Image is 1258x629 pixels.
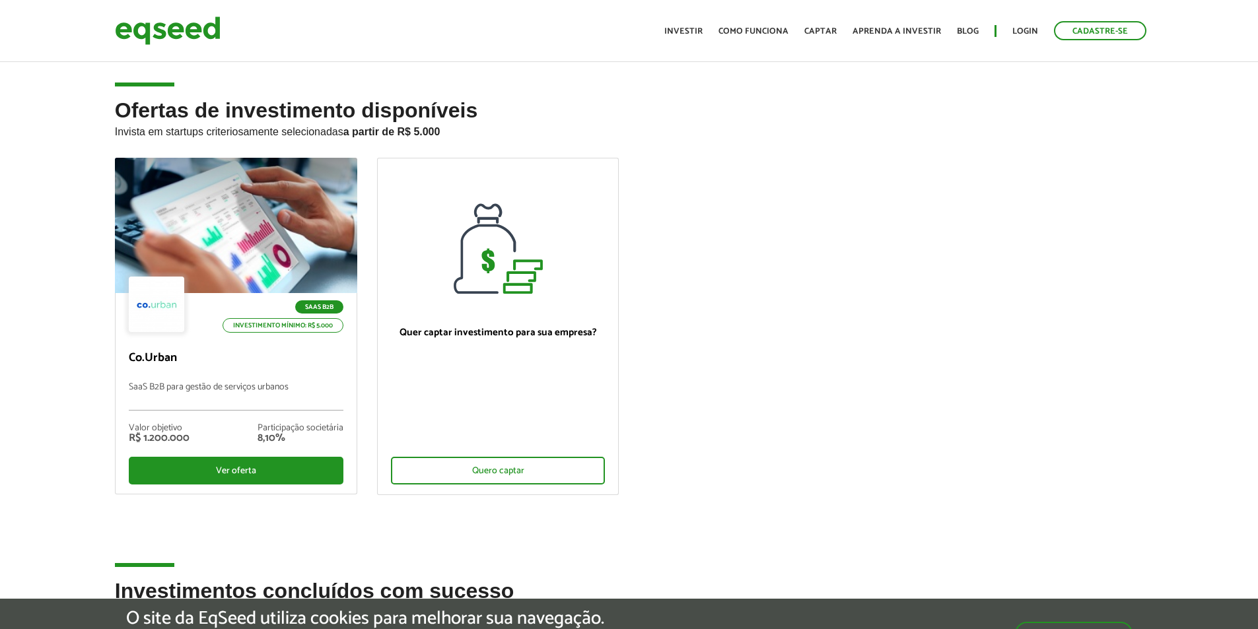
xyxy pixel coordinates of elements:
[718,27,788,36] a: Como funciona
[1054,21,1146,40] a: Cadastre-se
[377,158,619,495] a: Quer captar investimento para sua empresa? Quero captar
[223,318,343,333] p: Investimento mínimo: R$ 5.000
[391,457,606,484] div: Quero captar
[957,27,979,36] a: Blog
[295,300,343,314] p: SaaS B2B
[258,433,343,444] div: 8,10%
[129,351,343,366] p: Co.Urban
[115,158,357,494] a: SaaS B2B Investimento mínimo: R$ 5.000 Co.Urban SaaS B2B para gestão de serviços urbanos Valor ob...
[129,457,343,484] div: Ver oferta
[1012,27,1038,36] a: Login
[115,13,221,48] img: EqSeed
[853,27,941,36] a: Aprenda a investir
[343,126,440,137] strong: a partir de R$ 5.000
[115,99,1144,158] h2: Ofertas de investimento disponíveis
[115,579,1144,622] h2: Investimentos concluídos com sucesso
[129,382,343,411] p: SaaS B2B para gestão de serviços urbanos
[129,433,190,444] div: R$ 1.200.000
[126,609,604,629] h5: O site da EqSeed utiliza cookies para melhorar sua navegação.
[129,424,190,433] div: Valor objetivo
[258,424,343,433] div: Participação societária
[391,327,606,339] p: Quer captar investimento para sua empresa?
[804,27,837,36] a: Captar
[115,122,1144,138] p: Invista em startups criteriosamente selecionadas
[664,27,703,36] a: Investir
